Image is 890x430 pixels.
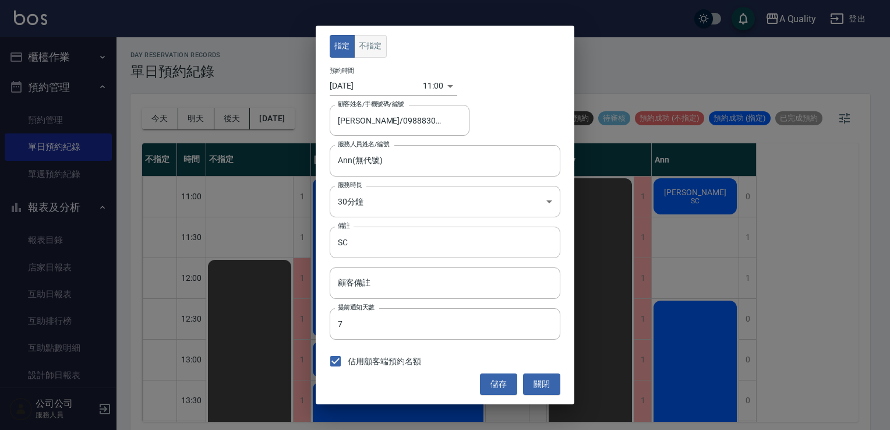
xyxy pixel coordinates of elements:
[338,303,375,312] label: 提前通知天數
[338,140,389,149] label: 服務人員姓名/編號
[330,35,355,58] button: 指定
[348,355,421,368] span: 佔用顧客端預約名額
[330,66,354,75] label: 預約時間
[330,186,560,217] div: 30分鐘
[338,100,404,108] label: 顧客姓名/手機號碼/編號
[480,373,517,395] button: 儲存
[423,76,443,96] div: 11:00
[338,221,350,230] label: 備註
[330,76,423,96] input: Choose date, selected date is 2025-10-12
[354,35,387,58] button: 不指定
[338,181,362,189] label: 服務時長
[523,373,560,395] button: 關閉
